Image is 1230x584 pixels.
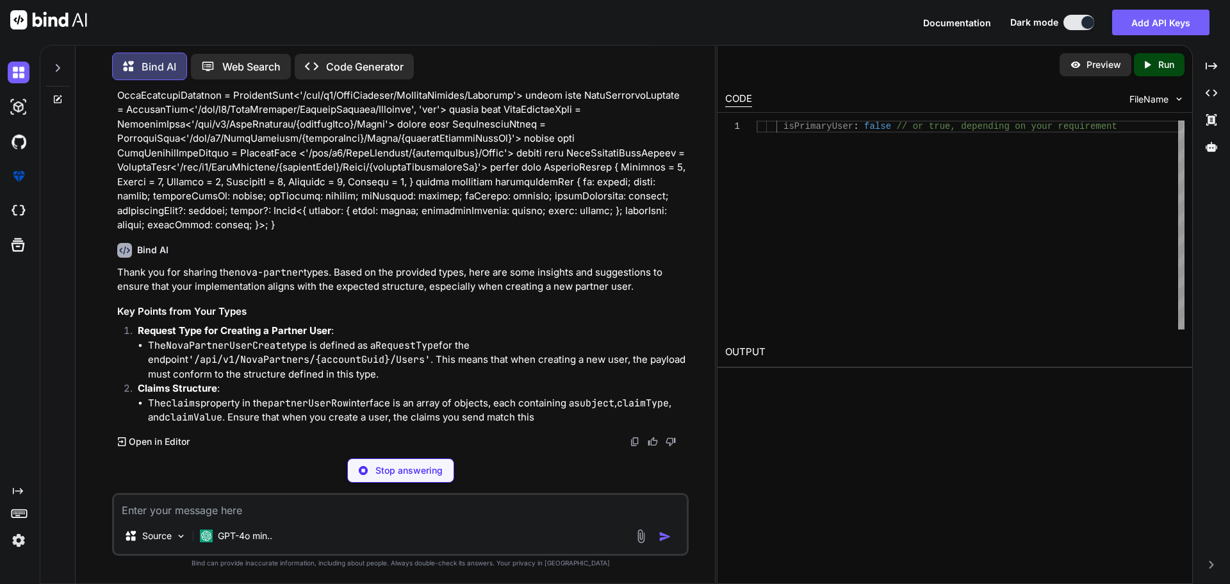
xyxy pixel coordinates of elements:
strong: Request Type for Creating a Partner User [138,324,331,337]
p: : [138,324,686,338]
p: Source [142,530,172,542]
img: dislike [666,437,676,447]
img: settings [8,530,29,551]
button: Add API Keys [1112,10,1209,35]
div: 1 [725,121,740,133]
code: partnerUserRow [268,397,348,410]
code: nova-partner [234,266,304,279]
img: Pick Models [176,531,186,542]
div: CODE [725,92,752,107]
p: Thank you for sharing the types. Based on the provided types, here are some insights and suggesti... [117,265,686,294]
code: claimValue [165,411,222,424]
p: : [138,381,686,396]
img: githubDark [8,131,29,153]
h3: Key Points from Your Types [117,305,686,319]
img: attachment [634,529,648,544]
p: Bind can provide inaccurate information, including about people. Always double-check its answers.... [112,558,689,568]
h6: Bind AI [137,244,168,256]
p: Code Generator [326,59,404,74]
img: darkAi-studio [8,96,29,118]
code: claimType [617,397,669,410]
span: : [853,121,858,131]
p: GPT-4o min.. [218,530,272,542]
img: icon [659,530,671,543]
img: GPT-4o mini [200,530,213,542]
img: premium [8,165,29,187]
button: Documentation [923,16,991,29]
p: Preview [1086,58,1121,71]
span: isPrimaryUser [783,121,853,131]
code: subject [574,397,614,410]
p: Run [1158,58,1174,71]
img: cloudideIcon [8,200,29,222]
span: false [864,121,891,131]
img: Bind AI [10,10,87,29]
img: copy [630,437,640,447]
p: Open in Editor [129,435,190,448]
p: lore ip do sita-consect adipi elitse doei { TemporiNcid, UtlaboreEtdo } magn '~/aliquae' admini v... [117,60,686,233]
code: NovaPartnerUserCreate [166,339,287,352]
img: chevron down [1174,94,1185,104]
code: '/api/v1/NovaPartners/{accountGuid}/Users' [188,353,430,366]
p: Web Search [222,59,281,74]
p: Bind AI [142,59,176,74]
p: Stop answering [375,464,443,477]
code: claims [166,397,201,410]
img: preview [1070,59,1081,71]
span: // or true, depending on your requirement [896,121,1117,131]
h2: OUTPUT [717,337,1192,367]
span: FileName [1129,93,1168,106]
span: Documentation [923,17,991,28]
li: The type is defined as a for the endpoint . This means that when creating a new user, the payload... [148,338,686,382]
strong: Claims Structure [138,382,217,394]
li: The property in the interface is an array of objects, each containing a , , and . Ensure that whe... [148,396,686,425]
img: like [648,437,658,447]
code: RequestType [375,339,439,352]
img: darkChat [8,62,29,83]
span: Dark mode [1010,16,1058,29]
